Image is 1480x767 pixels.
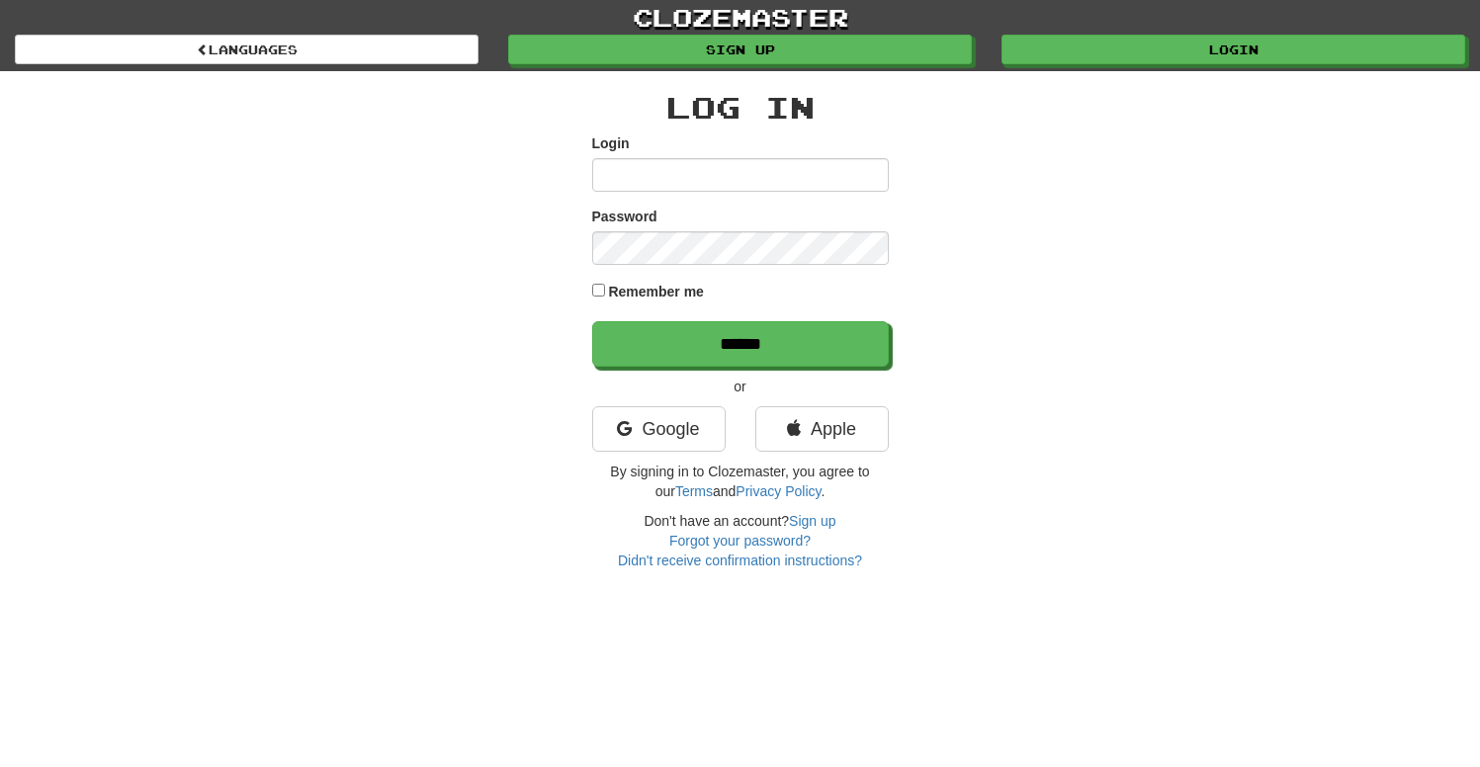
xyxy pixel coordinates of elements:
p: or [592,377,889,396]
label: Password [592,207,657,226]
a: Login [1001,35,1465,64]
a: Didn't receive confirmation instructions? [618,553,862,568]
div: Don't have an account? [592,511,889,570]
p: By signing in to Clozemaster, you agree to our and . [592,462,889,501]
label: Login [592,133,630,153]
a: Languages [15,35,479,64]
label: Remember me [608,282,704,301]
a: Sign up [508,35,972,64]
a: Forgot your password? [669,533,811,549]
a: Google [592,406,726,452]
h2: Log In [592,91,889,124]
a: Sign up [789,513,835,529]
a: Apple [755,406,889,452]
a: Terms [675,483,713,499]
a: Privacy Policy [736,483,821,499]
